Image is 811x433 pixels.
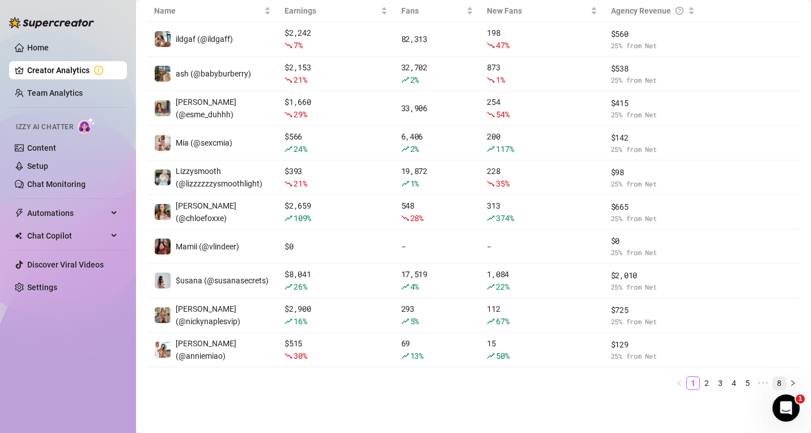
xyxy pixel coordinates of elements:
li: 1 [686,376,700,390]
div: $ 2,153 [285,61,387,86]
span: question-circle [676,5,683,17]
span: 50 % [496,350,509,361]
span: $ 538 [611,62,695,75]
span: 25 % from Net [611,213,695,224]
a: Chat Monitoring [27,180,86,189]
div: 112 [487,303,597,328]
li: 4 [727,376,741,390]
span: rise [401,317,409,325]
button: right [786,376,800,390]
iframe: Intercom live chat [772,394,800,422]
span: ash (@babyburberry) [176,69,251,78]
div: 548 [401,199,474,224]
span: fall [285,180,292,188]
span: rise [401,76,409,84]
a: Discover Viral Videos [27,260,104,269]
span: Mamii (@vlindeer) [176,242,239,251]
span: 25 % from Net [611,247,695,258]
div: Agency Revenue [611,5,686,17]
div: 15 [487,337,597,362]
img: ildgaf (@ildgaff) [155,31,171,47]
span: [PERSON_NAME] (@nickynaplesvip) [176,304,240,326]
span: fall [487,76,495,84]
div: 19,872 [401,165,474,190]
span: ••• [754,376,772,390]
span: 25 % from Net [611,109,695,120]
span: $ 142 [611,131,695,144]
span: fall [401,214,409,222]
span: rise [285,283,292,291]
span: 21 % [294,178,307,189]
li: 8 [772,376,786,390]
span: fall [487,111,495,118]
a: Home [27,43,49,52]
img: Mia (@sexcmia) [155,135,171,151]
div: $ 393 [285,165,387,190]
span: Earnings [285,5,378,17]
span: fall [285,41,292,49]
span: 2 % [410,143,419,154]
div: 1,084 [487,268,597,293]
span: rise [401,283,409,291]
span: $ 98 [611,166,695,179]
span: rise [401,145,409,153]
span: 54 % [496,109,509,120]
span: 29 % [294,109,307,120]
span: $usana (@susanasecrets) [176,276,269,285]
span: 25 % from Net [611,282,695,292]
span: 1 % [410,178,419,189]
span: New Fans [487,5,588,17]
span: 22 % [496,281,509,292]
div: 69 [401,337,474,362]
span: [PERSON_NAME] (@esme_duhhh) [176,97,236,119]
span: [PERSON_NAME] (@chloefoxxe) [176,201,236,223]
span: 16 % [294,316,307,326]
span: 47 % [496,40,509,50]
span: 1 [796,394,805,404]
span: Chat Copilot [27,227,108,245]
img: Chat Copilot [15,232,22,240]
img: Nicky (@nickynaplesvip) [155,307,171,323]
div: $ 2,900 [285,303,387,328]
a: Team Analytics [27,88,83,97]
span: $ 129 [611,338,695,351]
span: 24 % [294,143,307,154]
span: rise [487,283,495,291]
span: rise [401,180,409,188]
span: Izzy AI Chatter [16,122,73,133]
span: 28 % [410,213,423,223]
span: $ 560 [611,28,695,40]
div: - [401,240,474,253]
span: rise [401,352,409,360]
div: $ 515 [285,337,387,362]
a: 1 [687,377,699,389]
span: $ 0 [611,235,695,247]
span: 7 % [294,40,302,50]
span: rise [487,145,495,153]
span: 2 % [410,74,419,85]
div: 198 [487,27,597,52]
span: Fans [401,5,465,17]
div: 82,313 [401,33,474,45]
img: Mamii (@vlindeer) [155,239,171,254]
span: 25 % from Net [611,179,695,189]
li: Next 5 Pages [754,376,772,390]
span: Lizzysmooth (@lizzzzzzysmoothlight) [176,167,262,188]
span: $ 725 [611,304,695,316]
a: Settings [27,283,57,292]
a: Setup [27,162,48,171]
span: $ 415 [611,97,695,109]
span: ildgaf (@ildgaff) [176,35,233,44]
img: Annie (@anniemiao) [155,342,171,358]
span: rise [285,214,292,222]
li: Previous Page [673,376,686,390]
div: - [487,240,597,253]
span: 25 % from Net [611,351,695,362]
span: left [676,380,683,387]
div: 17,519 [401,268,474,293]
span: 25 % from Net [611,144,695,155]
span: 35 % [496,178,509,189]
img: logo-BBDzfeDw.svg [9,17,94,28]
span: $ 2,010 [611,269,695,282]
div: 873 [487,61,597,86]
